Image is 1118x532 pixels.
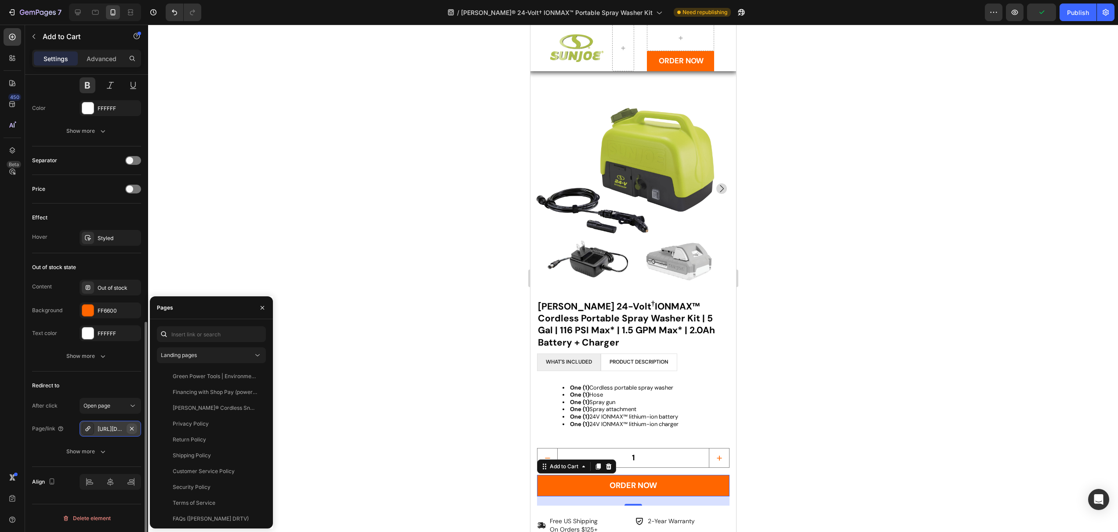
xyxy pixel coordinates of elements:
[32,382,59,390] div: Redirect to
[32,263,76,271] div: Out of stock state
[19,492,67,508] p: Free US Shipping On Orders $125+
[173,436,206,444] div: Return Policy
[32,402,58,410] div: After click
[157,326,266,342] input: Insert link or search
[157,347,266,363] button: Landing pages
[173,467,235,475] div: Customer Service Policy
[161,352,197,358] span: Landing pages
[83,402,110,409] span: Open page
[1060,4,1096,21] button: Publish
[32,123,141,139] button: Show more
[1088,489,1109,510] div: Open Intercom Messenger
[157,304,173,312] div: Pages
[62,513,111,524] div: Delete element
[8,94,21,101] div: 450
[32,425,64,433] div: Page/link
[66,352,107,361] div: Show more
[98,234,139,242] div: Styled
[32,306,62,314] div: Background
[7,161,21,168] div: Beta
[80,398,141,414] button: Open page
[32,476,57,488] div: Align
[98,425,123,433] div: [URL][DOMAIN_NAME]
[32,214,47,222] div: Effect
[87,54,116,63] p: Advanced
[117,492,164,500] p: 2-Year Warranty
[32,233,47,241] div: Hover
[32,157,57,164] div: Separator
[173,483,211,491] div: Security Policy
[173,420,209,428] div: Privacy Policy
[173,404,257,412] div: [PERSON_NAME]® Cordless Snow Blowers and Shovels
[457,8,459,17] span: /
[32,185,45,193] div: Price
[32,104,46,112] div: Color
[530,25,736,532] iframe: Design area
[4,4,65,21] button: 7
[32,348,141,364] button: Show more
[98,330,139,338] div: FFFFFF
[173,499,215,507] div: Terms of Service
[44,54,68,63] p: Settings
[43,31,117,42] p: Add to Cart
[173,388,257,396] div: Financing with Shop Pay (powered by Affirm)
[32,329,57,337] div: Text color
[66,447,107,456] div: Show more
[173,372,257,380] div: Green Power Tools | Environmentally Friendly
[461,8,653,17] span: [PERSON_NAME]® 24-Volt† IONMAX™ Portable Spray Washer Kit
[66,127,107,135] div: Show more
[173,452,211,459] div: Shipping Policy
[32,283,52,291] div: Content
[98,105,139,113] div: FFFFFF
[98,284,139,292] div: Out of stock
[98,307,139,315] div: FF6600
[58,7,62,18] p: 7
[32,511,141,525] button: Delete element
[166,4,201,21] div: Undo/Redo
[173,515,249,523] div: FAQs ([PERSON_NAME] DRTV)
[682,8,727,16] span: Need republishing
[1067,8,1089,17] div: Publish
[32,444,141,459] button: Show more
